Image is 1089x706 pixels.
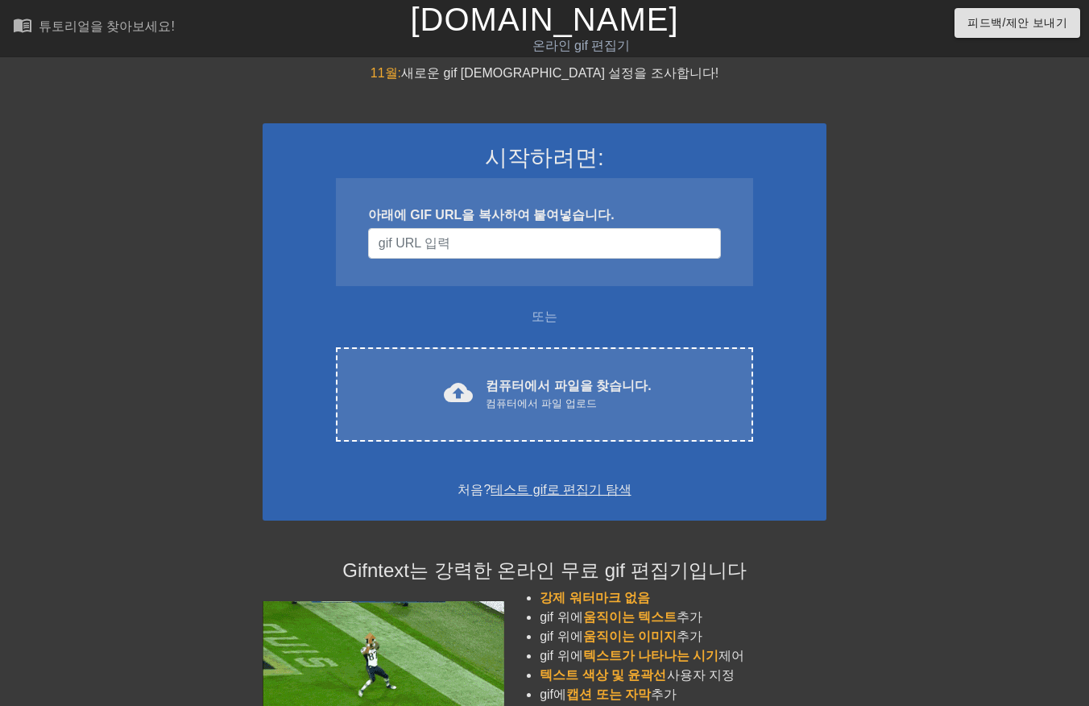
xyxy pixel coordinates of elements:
div: 튜토리얼을 찾아보세요! [39,19,175,33]
span: 움직이는 텍스트 [583,610,677,624]
button: 피드백/제안 보내기 [954,8,1080,38]
div: 컴퓨터에서 파일 업로드 [486,396,651,412]
h4: Gifntext는 강력한 온라인 무료 gif 편집기입니다 [263,559,826,583]
a: [DOMAIN_NAME] [410,2,678,37]
span: 11월: [371,66,401,80]
span: cloud_upload [444,378,473,407]
span: 캡션 또는 자막 [566,687,651,701]
span: menu_book [13,15,32,35]
div: 처음? [284,480,805,500]
span: 강제 워터마크 없음 [540,591,650,604]
li: gif 위에 제어 [540,646,826,666]
a: 테스트 gif로 편집기 탐색 [491,483,631,496]
li: gif 위에 추가 [540,627,826,646]
h3: 시작하려면: [284,144,805,172]
div: 또는 [304,307,785,326]
span: 피드백/제안 보내기 [967,13,1067,33]
span: 움직이는 이미지 [583,629,677,643]
input: 사용자 이름 [368,228,721,259]
font: 컴퓨터에서 파일을 찾습니다. [486,379,651,392]
span: 텍스트가 나타나는 시기 [583,649,719,662]
li: gif 위에 추가 [540,608,826,627]
div: 온라인 gif 편집기 [371,36,792,56]
a: 튜토리얼을 찾아보세요! [13,15,175,40]
li: gif에 추가 [540,685,826,704]
li: 사용자 지정 [540,666,826,685]
div: 새로운 gif [DEMOGRAPHIC_DATA] 설정을 조사합니다! [263,64,826,83]
div: 아래에 GIF URL을 복사하여 붙여넣습니다. [368,206,721,225]
span: 텍스트 색상 및 윤곽선 [540,668,666,682]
